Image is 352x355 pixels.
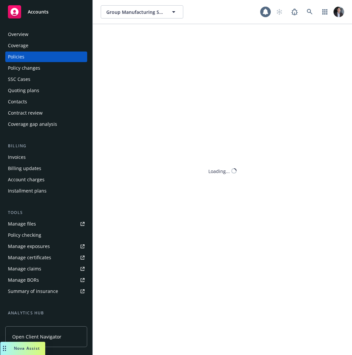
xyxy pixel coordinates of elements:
a: Accounts [5,3,87,21]
div: SSC Cases [8,74,30,85]
a: Manage claims [5,264,87,274]
div: Loss summary generator [8,319,63,330]
div: Summary of insurance [8,286,58,297]
span: Group Manufacturing Services [106,9,163,16]
a: Quoting plans [5,85,87,96]
a: Contract review [5,108,87,118]
div: Contacts [8,96,27,107]
a: Policy changes [5,63,87,73]
div: Policies [8,52,24,62]
a: Invoices [5,152,87,162]
a: Manage certificates [5,252,87,263]
a: Switch app [318,5,332,18]
span: Nova Assist [14,345,40,351]
div: Coverage [8,40,28,51]
a: Overview [5,29,87,40]
a: Manage exposures [5,241,87,252]
div: Coverage gap analysis [8,119,57,129]
img: photo [334,7,344,17]
a: SSC Cases [5,74,87,85]
span: Accounts [28,9,49,15]
div: Drag to move [0,342,9,355]
a: Policies [5,52,87,62]
div: Manage certificates [8,252,51,263]
div: Invoices [8,152,26,162]
div: Billing updates [8,163,41,174]
a: Contacts [5,96,87,107]
a: Report a Bug [288,5,301,18]
div: Policy checking [8,230,41,240]
button: Group Manufacturing Services [101,5,183,18]
a: Search [303,5,316,18]
div: Manage claims [8,264,41,274]
div: Loading... [208,167,230,174]
div: Contract review [8,108,43,118]
div: Overview [8,29,28,40]
button: Nova Assist [0,342,45,355]
div: Analytics hub [5,310,87,316]
div: Manage files [8,219,36,229]
div: Installment plans [8,186,47,196]
div: Policy changes [8,63,40,73]
div: Quoting plans [8,85,39,96]
a: Installment plans [5,186,87,196]
a: Coverage gap analysis [5,119,87,129]
a: Summary of insurance [5,286,87,297]
a: Manage BORs [5,275,87,285]
div: Tools [5,209,87,216]
div: Account charges [8,174,45,185]
a: Manage files [5,219,87,229]
div: Manage BORs [8,275,39,285]
a: Account charges [5,174,87,185]
div: Billing [5,143,87,149]
a: Policy checking [5,230,87,240]
span: Open Client Navigator [12,333,61,340]
a: Coverage [5,40,87,51]
div: Manage exposures [8,241,50,252]
a: Loss summary generator [5,319,87,330]
a: Start snowing [273,5,286,18]
a: Billing updates [5,163,87,174]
